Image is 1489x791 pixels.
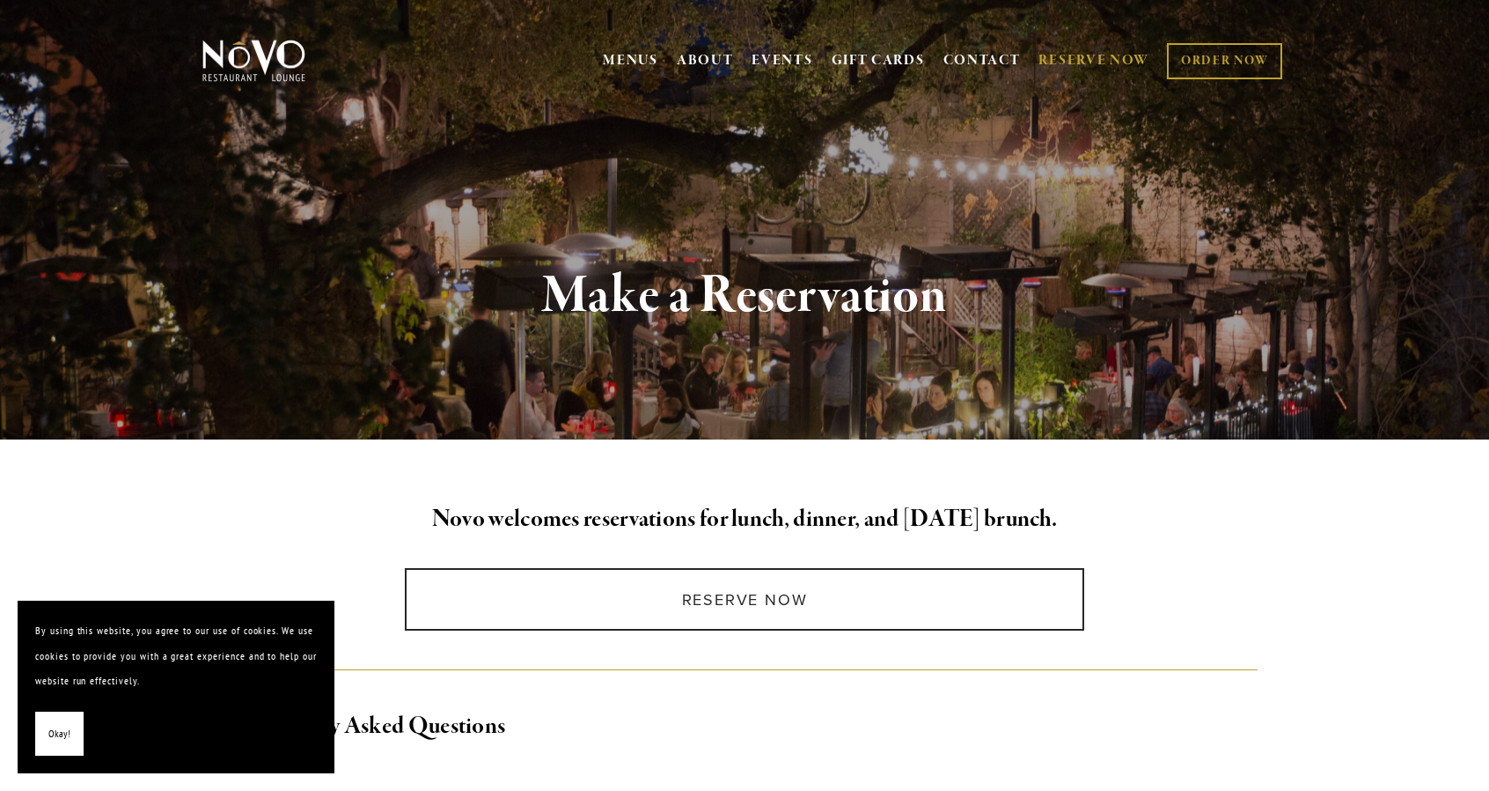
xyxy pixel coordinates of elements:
a: CONTACT [943,44,1021,78]
section: Cookie banner [18,601,334,773]
a: EVENTS [752,52,812,70]
h2: Commonly Asked Questions [231,708,1258,745]
img: Novo Restaurant &amp; Lounge [199,39,309,83]
h2: Novo welcomes reservations for lunch, dinner, and [DATE] brunch. [231,501,1258,538]
button: Okay! [35,712,84,757]
span: Okay! [48,721,70,747]
p: By using this website, you agree to our use of cookies. We use cookies to provide you with a grea... [35,618,317,694]
a: Reserve Now [405,568,1083,631]
a: GIFT CARDS [832,44,925,78]
strong: Make a Reservation [542,262,948,329]
a: RESERVE NOW [1038,44,1149,78]
a: MENUS [603,52,658,70]
a: ORDER NOW [1167,43,1282,79]
a: ABOUT [677,52,734,70]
